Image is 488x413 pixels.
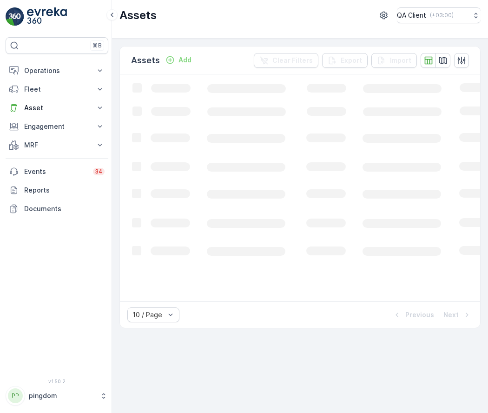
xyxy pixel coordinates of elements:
[322,53,368,68] button: Export
[24,85,90,94] p: Fleet
[6,99,108,117] button: Asset
[24,122,90,131] p: Engagement
[24,140,90,150] p: MRF
[390,56,411,65] p: Import
[6,117,108,136] button: Engagement
[162,54,195,66] button: Add
[254,53,318,68] button: Clear Filters
[24,204,105,213] p: Documents
[24,186,105,195] p: Reports
[6,386,108,406] button: PPpingdom
[8,388,23,403] div: PP
[391,309,435,320] button: Previous
[119,8,157,23] p: Assets
[178,55,191,65] p: Add
[6,136,108,154] button: MRF
[6,80,108,99] button: Fleet
[27,7,67,26] img: logo_light-DOdMpM7g.png
[371,53,417,68] button: Import
[131,54,160,67] p: Assets
[442,309,473,320] button: Next
[29,391,95,400] p: pingdom
[430,12,454,19] p: ( +03:00 )
[6,200,108,218] a: Documents
[24,167,87,176] p: Events
[443,310,459,320] p: Next
[405,310,434,320] p: Previous
[6,379,108,384] span: v 1.50.2
[92,42,102,49] p: ⌘B
[24,103,90,113] p: Asset
[6,61,108,80] button: Operations
[397,11,426,20] p: QA Client
[6,7,24,26] img: logo
[6,162,108,181] a: Events34
[6,181,108,200] a: Reports
[95,168,103,175] p: 34
[341,56,362,65] p: Export
[397,7,481,23] button: QA Client(+03:00)
[24,66,90,75] p: Operations
[272,56,313,65] p: Clear Filters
